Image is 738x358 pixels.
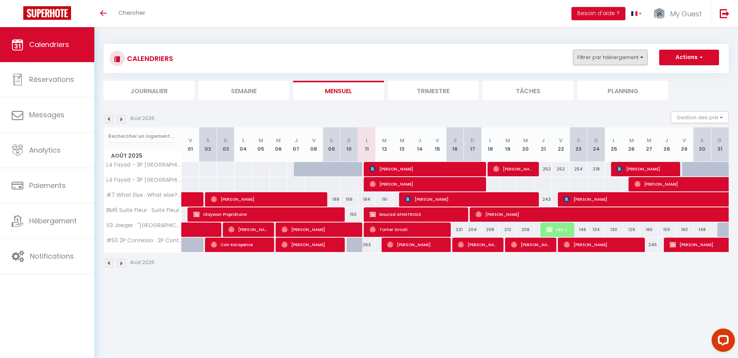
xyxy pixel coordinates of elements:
div: 208 [481,222,499,237]
h3: CALENDRIERS [125,50,173,67]
span: [PERSON_NAME] [564,237,639,252]
button: Gestion des prix [671,111,729,123]
div: 130 [605,222,622,237]
span: #50 2P Contesso · 2P Contesso Duplex, Vue Mer/[PERSON_NAME] & Clim [105,238,183,243]
div: 134 [587,222,605,237]
button: Actions [659,50,719,65]
th: 09 [323,127,340,162]
th: 26 [623,127,640,162]
span: BM6 Suite Fleur · Suite Fleur 3P Centrale/Terrasse, Clim & WIFI [105,207,183,213]
abbr: V [559,137,563,144]
img: logout [720,9,729,18]
th: 07 [287,127,305,162]
span: Analytics [29,145,61,155]
span: S9 Jaeger · "[GEOGRAPHIC_DATA]" 2 pers -[GEOGRAPHIC_DATA] [105,222,183,228]
div: 184 [358,192,375,207]
div: 208 [517,222,534,237]
span: L4 Fayad - 3P [GEOGRAPHIC_DATA], [GEOGRAPHIC_DATA]/AC &2Balcons [105,162,183,168]
th: 24 [587,127,605,162]
li: Trimestre [388,81,479,100]
span: [PERSON_NAME] [387,237,445,252]
abbr: S [577,137,580,144]
button: Filtrer par hébergement [573,50,648,65]
span: [PERSON_NAME] [458,237,498,252]
abbr: S [700,137,704,144]
abbr: J [665,137,668,144]
li: Planning [577,81,668,100]
th: 05 [252,127,269,162]
span: Notifications [30,251,74,261]
div: 160 [675,222,693,237]
abbr: M [400,137,405,144]
abbr: L [489,137,491,144]
th: 23 [570,127,587,162]
abbr: L [613,137,615,144]
div: 218 [587,162,605,176]
abbr: M [629,137,634,144]
abbr: L [366,137,368,144]
th: 29 [675,127,693,162]
abbr: J [542,137,545,144]
span: [PERSON_NAME] [405,192,533,207]
span: Paiements [29,181,66,190]
span: [PERSON_NAME] [616,162,675,176]
div: 199 [340,192,358,207]
th: 20 [517,127,534,162]
abbr: D [347,137,351,144]
li: Mensuel [293,81,384,100]
th: 04 [234,127,252,162]
button: Besoin d'aide ? [571,7,625,20]
th: 11 [358,127,375,162]
div: 252 [552,162,570,176]
div: 129 [623,222,640,237]
th: 12 [375,127,393,162]
div: 191 [375,192,393,207]
span: Léa JUST [546,222,570,237]
p: Août 2025 [130,115,155,122]
abbr: S [453,137,457,144]
abbr: M [276,137,281,144]
div: 263 [358,238,375,252]
span: Calendriers [29,40,69,49]
abbr: V [436,137,439,144]
th: 28 [658,127,675,162]
th: 03 [217,127,234,162]
div: 146 [570,222,587,237]
th: 14 [411,127,428,162]
abbr: D [471,137,474,144]
abbr: M [647,137,651,144]
div: 252 [535,162,552,176]
abbr: S [206,137,210,144]
abbr: M [505,137,510,144]
div: 159 [658,222,675,237]
abbr: J [418,137,421,144]
abbr: J [295,137,298,144]
abbr: S [330,137,333,144]
span: [PERSON_NAME] [281,222,357,237]
th: 31 [711,127,729,162]
th: 01 [182,127,199,162]
span: #7 What Else · What else? Your own quiet terrace in [GEOGRAPHIC_DATA]. [105,192,183,198]
div: 199 [323,192,340,207]
abbr: M [259,137,263,144]
div: 148 [693,222,711,237]
th: 19 [499,127,517,162]
li: Tâches [483,81,573,100]
span: [PERSON_NAME] [370,162,480,176]
abbr: M [523,137,528,144]
span: Réservations [29,75,74,84]
span: Tamer Sircali [370,222,445,237]
abbr: V [312,137,316,144]
th: 15 [429,127,446,162]
li: Journalier [104,81,194,100]
div: 245 [640,238,658,252]
th: 02 [199,127,217,162]
abbr: L [242,137,245,144]
div: 204 [464,222,481,237]
span: [PERSON_NAME] [211,192,321,207]
div: 160 [640,222,658,237]
span: Messages [29,110,64,120]
div: 150 [340,207,358,222]
span: [PERSON_NAME] [511,237,552,252]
